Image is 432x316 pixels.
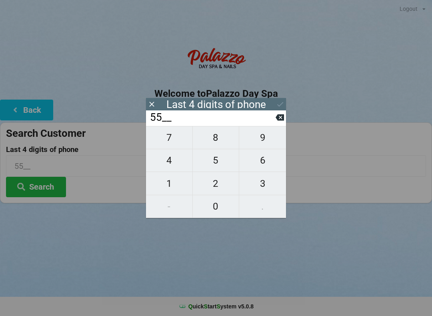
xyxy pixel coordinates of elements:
[146,152,192,169] span: 4
[146,172,193,195] button: 1
[193,195,240,218] button: 0
[146,126,193,149] button: 7
[193,129,239,146] span: 8
[193,149,240,172] button: 5
[239,126,286,149] button: 9
[239,149,286,172] button: 6
[146,175,192,192] span: 1
[193,126,240,149] button: 8
[166,100,266,108] div: Last 4 digits of phone
[146,149,193,172] button: 4
[239,172,286,195] button: 3
[239,152,286,169] span: 6
[193,175,239,192] span: 2
[239,129,286,146] span: 9
[239,175,286,192] span: 3
[193,172,240,195] button: 2
[193,152,239,169] span: 5
[146,129,192,146] span: 7
[193,198,239,215] span: 0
